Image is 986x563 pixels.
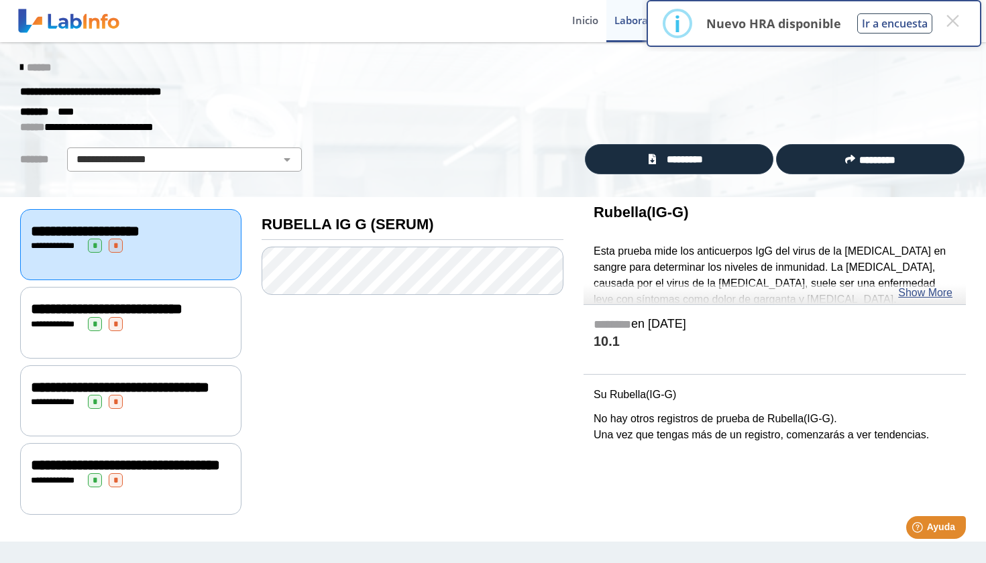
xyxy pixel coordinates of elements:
[262,216,434,233] b: RUBELLA IG G (SERUM)
[706,15,841,32] p: Nuevo HRA disponible
[857,13,932,34] button: Ir a encuesta
[867,511,971,548] iframe: Help widget launcher
[594,317,956,332] h5: en [DATE]
[594,243,956,308] p: Esta prueba mide los anticuerpos IgG del virus de la [MEDICAL_DATA] en sangre para determinar los...
[898,285,952,301] a: Show More
[594,204,688,221] b: Rubella(IG-G)
[674,11,681,36] div: i
[594,387,956,403] p: Su Rubella(IG-G)
[594,334,956,351] h4: 10.1
[594,411,956,443] p: No hay otros registros de prueba de Rubella(IG-G). Una vez que tengas más de un registro, comenza...
[940,9,965,33] button: Close this dialog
